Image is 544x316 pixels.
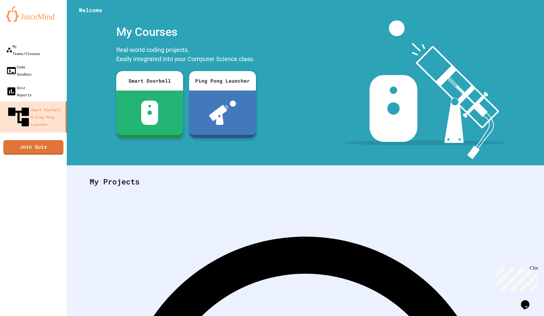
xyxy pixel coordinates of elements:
[6,84,32,98] div: Quiz Reports
[518,292,538,310] iframe: chat widget
[113,20,259,44] div: My Courses
[141,101,158,125] img: sdb-white.svg
[6,6,61,22] img: logo-orange.svg
[189,71,256,91] div: Ping Pong Launcher
[494,265,538,291] iframe: chat widget
[2,2,42,39] div: Chat with us now!Close
[209,101,236,125] img: ppl-with-ball.png
[116,71,183,91] div: Smart Doorbell
[113,44,259,67] div: Real-world coding projects. Easily integrated into your Computer Science class.
[6,105,63,129] div: Smart Doorbell & Ping Pong Launcher
[83,170,527,194] div: My Projects
[3,140,63,155] a: Join Quiz
[6,43,40,57] div: My Teams/Classes
[343,20,506,159] img: banner-image-my-projects.png
[6,63,32,78] div: Code Sandbox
